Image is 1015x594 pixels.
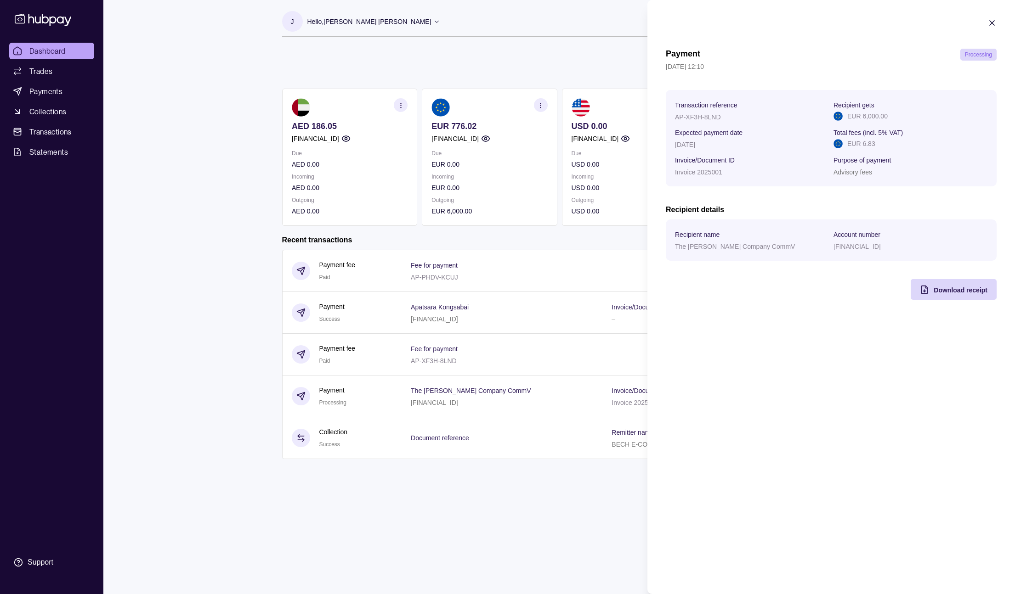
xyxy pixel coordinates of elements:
[675,129,743,136] p: Expected payment date
[675,157,735,164] p: Invoice/Document ID
[834,101,874,109] p: Recipient gets
[675,243,795,250] p: The [PERSON_NAME] Company CommV
[834,139,843,148] img: eu
[834,112,843,121] img: eu
[965,51,992,58] span: Processing
[834,168,872,176] p: Advisory fees
[666,49,700,61] h1: Payment
[675,141,695,148] p: [DATE]
[834,231,880,238] p: Account number
[675,101,737,109] p: Transaction reference
[847,139,875,149] p: EUR 6.83
[834,157,891,164] p: Purpose of payment
[675,113,721,121] p: AP-XF3H-8LND
[834,243,881,250] p: [FINANCIAL_ID]
[675,168,722,176] p: Invoice 2025001
[666,205,997,215] h2: Recipient details
[666,62,997,72] p: [DATE] 12:10
[911,279,997,300] button: Download receipt
[934,286,987,294] span: Download receipt
[847,111,888,121] p: EUR 6,000.00
[675,231,720,238] p: Recipient name
[834,129,903,136] p: Total fees (incl. 5% VAT)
